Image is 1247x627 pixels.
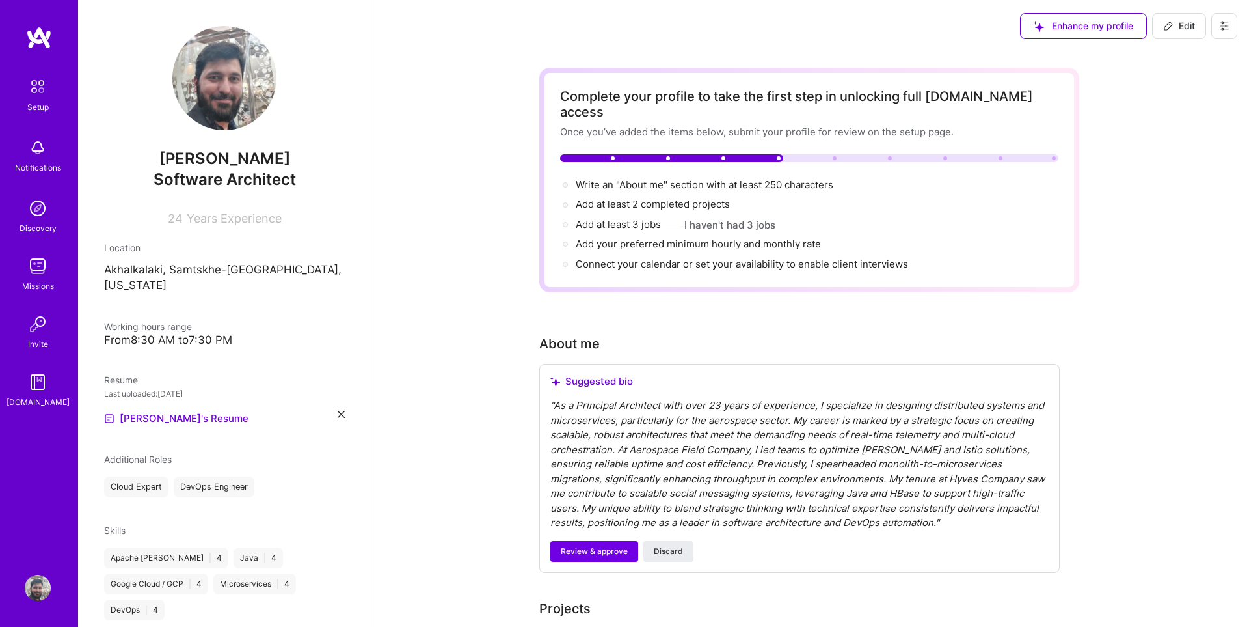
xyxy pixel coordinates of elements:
div: Google Cloud / GCP 4 [104,574,208,594]
span: 24 [168,212,183,225]
p: Akhalkalaki, Samtskhe-[GEOGRAPHIC_DATA], [US_STATE] [104,262,345,294]
span: Write an "About me" section with at least 250 characters [576,178,836,191]
div: Projects [539,599,591,619]
div: Discovery [20,221,57,235]
img: Resume [104,413,114,424]
button: I haven't had 3 jobs [684,218,775,232]
div: DevOps Engineer [174,477,254,497]
div: Location [104,241,345,255]
div: " As a Principal Architect with over 23 years of experience, I specialize in designing distribute... [550,398,1049,531]
div: Missions [22,279,54,293]
div: About me [539,334,600,354]
img: User Avatar [172,26,276,130]
button: Review & approve [550,541,638,562]
span: [PERSON_NAME] [104,149,345,169]
span: | [189,579,191,589]
span: Add at least 3 jobs [576,218,661,230]
img: Invite [25,311,51,337]
i: icon SuggestedTeams [550,377,560,387]
i: icon Close [338,411,345,418]
span: Working hours range [104,321,192,332]
span: Years Experience [187,212,282,225]
a: [PERSON_NAME]'s Resume [104,411,248,426]
span: Additional Roles [104,454,172,465]
span: Skills [104,525,126,536]
div: Suggested bio [550,375,1049,388]
span: Discard [654,546,683,557]
div: Setup [27,100,49,114]
div: Java 4 [234,548,283,568]
div: From 8:30 AM to 7:30 PM [104,333,345,347]
img: guide book [25,369,51,395]
div: Last uploaded: [DATE] [104,387,345,400]
button: Edit [1152,13,1206,39]
img: teamwork [25,253,51,279]
img: logo [26,26,52,49]
span: Review & approve [561,546,628,557]
img: bell [25,135,51,161]
span: | [263,553,266,563]
span: Edit [1163,20,1195,33]
span: | [209,553,211,563]
img: discovery [25,195,51,221]
div: Once you’ve added the items below, submit your profile for review on the setup page. [560,125,1058,139]
div: Microservices 4 [213,574,296,594]
div: Add projects you've worked on [539,599,591,619]
div: Invite [28,337,48,351]
button: Discard [643,541,693,562]
img: User Avatar [25,575,51,601]
div: Notifications [15,161,61,174]
div: Complete your profile to take the first step in unlocking full [DOMAIN_NAME] access [560,89,1058,120]
a: User Avatar [21,575,54,601]
span: Add your preferred minimum hourly and monthly rate [576,238,821,250]
div: Cloud Expert [104,477,168,497]
img: setup [24,73,51,100]
span: | [276,579,279,589]
span: Resume [104,374,138,385]
span: Software Architect [154,170,296,189]
span: Add at least 2 completed projects [576,198,730,210]
div: [DOMAIN_NAME] [7,395,70,409]
span: Connect your calendar or set your availability to enable client interviews [576,258,908,270]
div: DevOps 4 [104,600,165,620]
span: | [145,605,148,615]
div: Apache [PERSON_NAME] 4 [104,548,228,568]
